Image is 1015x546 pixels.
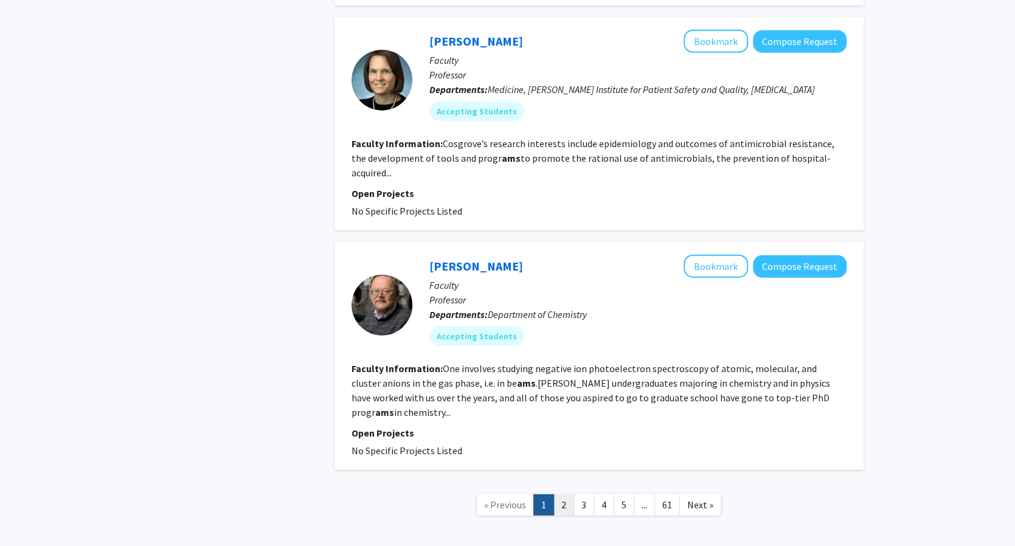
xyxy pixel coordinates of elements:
[484,499,526,511] span: « Previous
[334,482,864,531] nav: Page navigation
[687,499,713,511] span: Next »
[614,494,634,516] a: 5
[488,83,815,95] span: Medicine, [PERSON_NAME] Institute for Patient Safety and Quality, [MEDICAL_DATA]
[679,494,721,516] a: Next
[352,137,443,150] b: Faculty Information:
[517,377,536,389] b: ams
[642,499,647,511] span: ...
[352,444,462,457] span: No Specific Projects Listed
[533,494,554,516] a: 1
[429,53,847,67] p: Faculty
[429,258,523,274] a: [PERSON_NAME]
[476,494,534,516] a: Previous Page
[352,186,847,201] p: Open Projects
[352,205,462,217] span: No Specific Projects Listed
[753,30,847,53] button: Compose Request to Sara Cosgrove
[429,292,847,307] p: Professor
[352,362,443,375] b: Faculty Information:
[594,494,614,516] a: 4
[429,278,847,292] p: Faculty
[573,494,594,516] a: 3
[654,494,680,516] a: 61
[352,426,847,440] p: Open Projects
[9,491,52,537] iframe: Chat
[488,308,587,320] span: Department of Chemistry
[429,102,524,121] mat-chip: Accepting Students
[684,255,748,278] button: Add Kit Bowen to Bookmarks
[429,33,523,49] a: [PERSON_NAME]
[684,30,748,53] button: Add Sara Cosgrove to Bookmarks
[429,327,524,346] mat-chip: Accepting Students
[753,255,847,278] button: Compose Request to Kit Bowen
[429,308,488,320] b: Departments:
[429,67,847,82] p: Professor
[553,494,574,516] a: 2
[352,362,830,418] fg-read-more: One involves studying negative ion photoelectron spectroscopy of atomic, molecular, and cluster a...
[502,152,521,164] b: ams
[429,83,488,95] b: Departments:
[352,137,834,179] fg-read-more: Cosgrove’s research interests include epidemiology and outcomes of antimicrobial resistance, the ...
[375,406,394,418] b: ams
